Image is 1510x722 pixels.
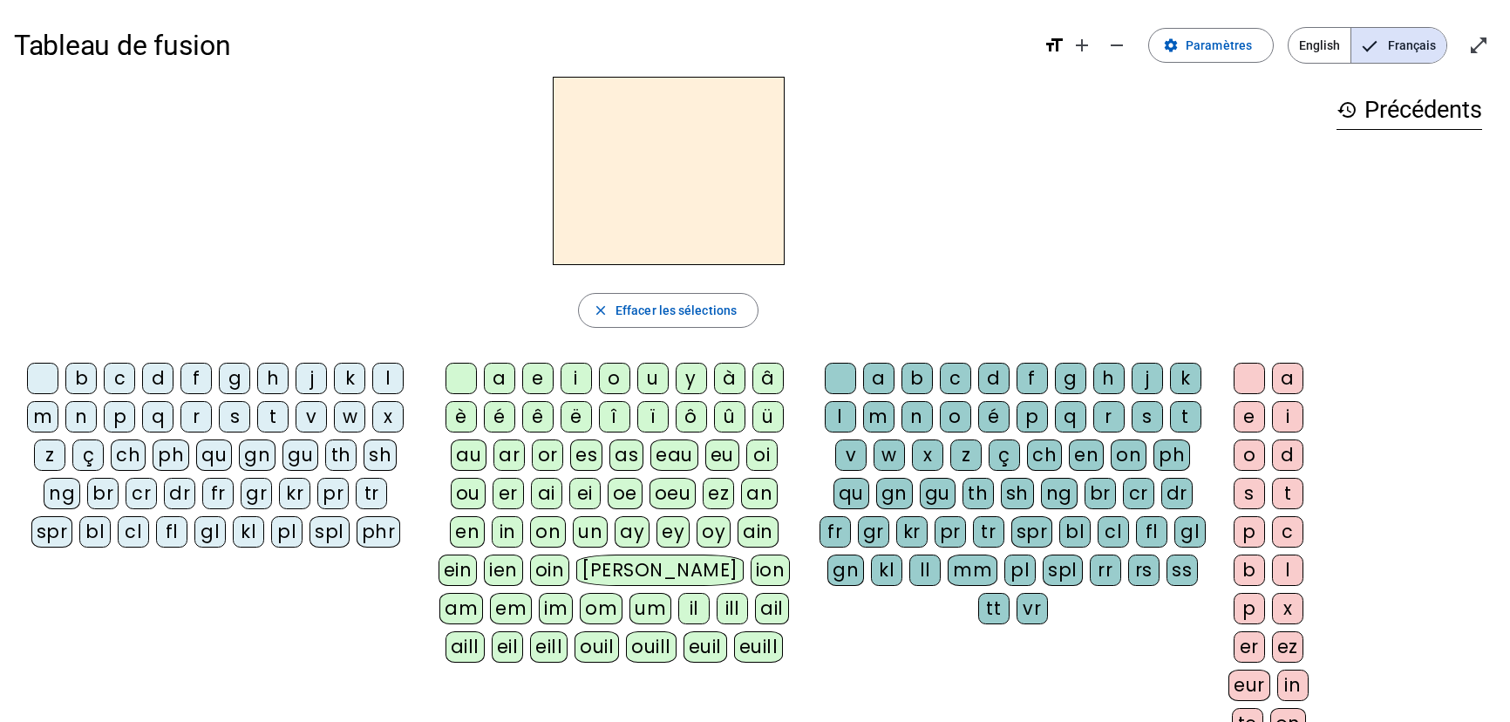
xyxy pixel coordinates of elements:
[493,439,525,471] div: ar
[1099,28,1134,63] button: Diminuer la taille de la police
[153,439,189,471] div: ph
[492,516,523,548] div: in
[876,478,913,509] div: gn
[31,516,73,548] div: spr
[450,516,485,548] div: en
[142,401,173,433] div: q
[156,516,187,548] div: fl
[734,631,783,663] div: euill
[935,516,966,548] div: pr
[1234,555,1265,586] div: b
[608,478,643,509] div: oe
[1017,401,1048,433] div: p
[279,478,310,509] div: kr
[1004,555,1036,586] div: pl
[334,401,365,433] div: w
[599,401,630,433] div: î
[27,401,58,433] div: m
[684,631,727,663] div: euil
[650,439,698,471] div: eau
[901,363,933,394] div: b
[180,401,212,433] div: r
[233,516,264,548] div: kl
[522,363,554,394] div: e
[1148,28,1274,63] button: Paramètres
[746,439,778,471] div: oi
[484,555,523,586] div: ien
[901,401,933,433] div: n
[1098,516,1129,548] div: cl
[1106,35,1127,56] mat-icon: remove
[1337,91,1482,130] h3: Précédents
[14,17,1030,73] h1: Tableau de fusion
[874,439,905,471] div: w
[439,593,483,624] div: am
[164,478,195,509] div: dr
[858,516,889,548] div: gr
[490,593,532,624] div: em
[372,363,404,394] div: l
[717,593,748,624] div: ill
[871,555,902,586] div: kl
[1163,37,1179,53] mat-icon: settings
[1043,555,1083,586] div: spl
[484,363,515,394] div: a
[714,401,745,433] div: û
[1111,439,1146,471] div: on
[978,401,1010,433] div: é
[282,439,318,471] div: gu
[142,363,173,394] div: d
[1234,516,1265,548] div: p
[1167,555,1198,586] div: ss
[1468,35,1489,56] mat-icon: open_in_full
[1017,363,1048,394] div: f
[111,439,146,471] div: ch
[940,401,971,433] div: o
[1093,363,1125,394] div: h
[1337,99,1357,120] mat-icon: history
[615,516,650,548] div: ay
[1272,478,1303,509] div: t
[573,516,608,548] div: un
[1272,593,1303,624] div: x
[1090,555,1121,586] div: rr
[593,303,609,318] mat-icon: close
[196,439,232,471] div: qu
[1069,439,1104,471] div: en
[863,363,894,394] div: a
[1234,439,1265,471] div: o
[703,478,734,509] div: ez
[1055,363,1086,394] div: g
[484,401,515,433] div: é
[637,401,669,433] div: ï
[1234,593,1265,624] div: p
[202,478,234,509] div: fr
[637,363,669,394] div: u
[1093,401,1125,433] div: r
[219,363,250,394] div: g
[79,516,111,548] div: bl
[72,439,104,471] div: ç
[493,478,524,509] div: er
[962,478,994,509] div: th
[741,478,778,509] div: an
[948,555,997,586] div: mm
[439,555,478,586] div: ein
[1001,478,1034,509] div: sh
[317,478,349,509] div: pr
[570,439,602,471] div: es
[580,593,622,624] div: om
[531,478,562,509] div: ai
[978,363,1010,394] div: d
[446,401,477,433] div: è
[1272,401,1303,433] div: i
[65,401,97,433] div: n
[126,478,157,509] div: cr
[752,401,784,433] div: ü
[576,555,743,586] div: [PERSON_NAME]
[539,593,573,624] div: im
[1161,478,1193,509] div: dr
[451,439,486,471] div: au
[697,516,731,548] div: oy
[1461,28,1496,63] button: Entrer en plein écran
